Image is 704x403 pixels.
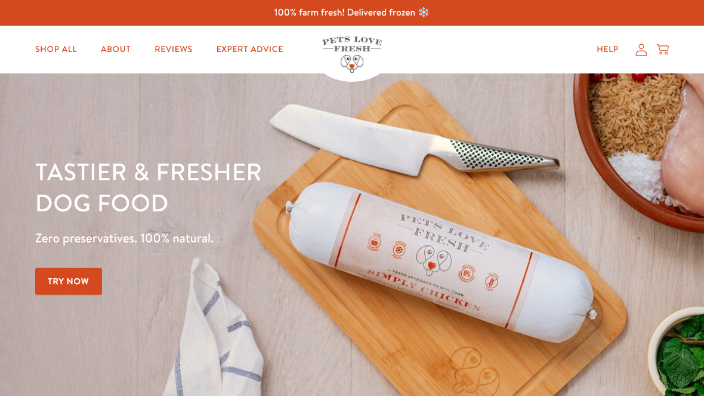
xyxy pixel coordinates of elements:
a: Reviews [145,38,202,61]
img: Pets Love Fresh [322,36,382,73]
a: Help [587,38,628,61]
p: Zero preservatives. 100% natural. [35,227,458,249]
a: Expert Advice [207,38,293,61]
a: Try Now [35,268,102,295]
a: Shop All [26,38,87,61]
h1: Tastier & fresher dog food [35,156,458,218]
a: About [91,38,140,61]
